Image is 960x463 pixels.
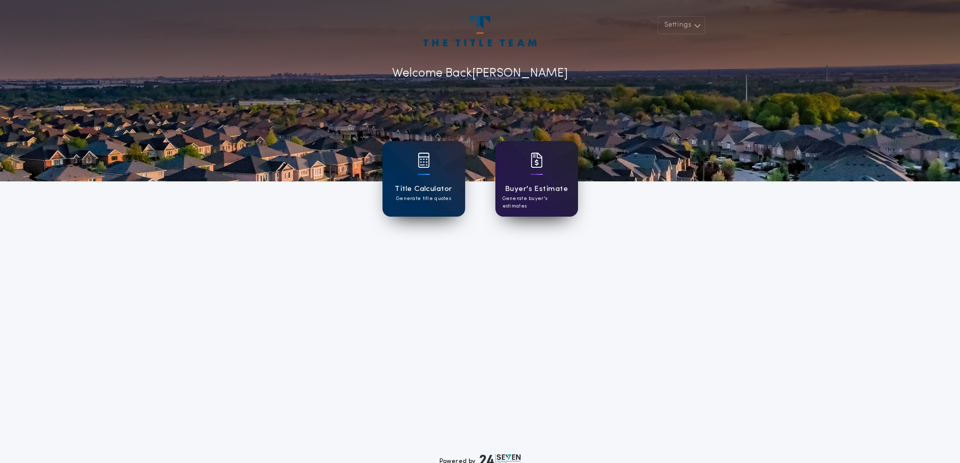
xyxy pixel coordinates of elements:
[423,16,536,46] img: account-logo
[395,183,452,195] h1: Title Calculator
[658,16,705,34] button: Settings
[392,64,568,83] p: Welcome Back [PERSON_NAME]
[531,153,543,168] img: card icon
[396,195,451,203] p: Generate title quotes
[495,141,578,217] a: card iconBuyer's EstimateGenerate buyer's estimates
[502,195,571,210] p: Generate buyer's estimates
[418,153,430,168] img: card icon
[382,141,465,217] a: card iconTitle CalculatorGenerate title quotes
[505,183,568,195] h1: Buyer's Estimate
